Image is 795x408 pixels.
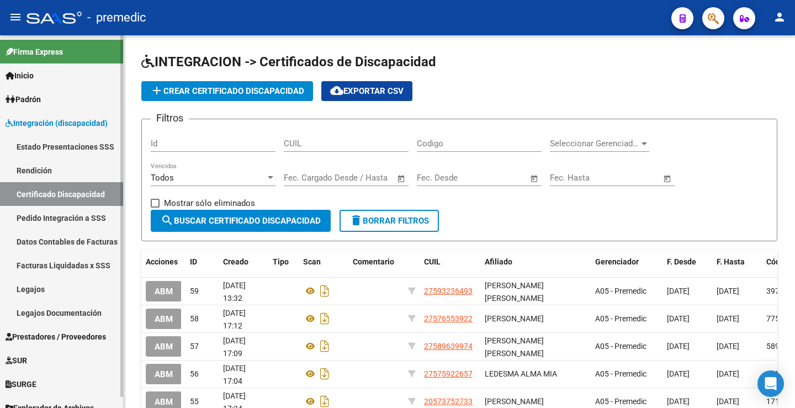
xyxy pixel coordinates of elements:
i: Descargar documento [317,337,332,355]
span: Comentario [353,257,394,266]
span: A05 - Premedic [595,369,646,378]
span: Buscar Certificado Discapacidad [161,216,321,226]
input: Fecha fin [471,173,525,183]
button: ABM [146,336,182,357]
span: [DATE] 17:09 [223,336,246,358]
span: Gerenciador [595,257,639,266]
span: [DATE] 17:12 [223,309,246,330]
span: [DATE] [667,397,690,406]
span: 27593236493 [424,287,473,295]
datatable-header-cell: CUIL [420,250,480,274]
datatable-header-cell: Comentario [348,250,404,274]
mat-icon: person [773,10,786,24]
datatable-header-cell: Creado [219,250,268,274]
span: Padrón [6,93,41,105]
span: ABM [155,342,173,352]
span: [DATE] [667,287,690,295]
input: Fecha inicio [284,173,328,183]
input: Fecha inicio [417,173,462,183]
span: [DATE] [717,342,739,351]
span: Mostrar sólo eliminados [164,197,255,210]
span: A05 - Premedic [595,287,646,295]
span: [DATE] [717,287,739,295]
span: Inicio [6,70,34,82]
span: Tipo [273,257,289,266]
span: Borrar Filtros [349,216,429,226]
span: [DATE] [717,397,739,406]
span: [PERSON_NAME] [PERSON_NAME] [485,281,544,303]
span: Crear Certificado Discapacidad [150,86,304,96]
div: Open Intercom Messenger [757,370,784,397]
h3: Filtros [151,110,189,126]
span: [PERSON_NAME] [PERSON_NAME] [485,336,544,358]
span: [DATE] [667,314,690,323]
span: Exportar CSV [330,86,404,96]
span: 27576553922 [424,314,473,323]
button: ABM [146,281,182,301]
button: Crear Certificado Discapacidad [141,81,313,101]
mat-icon: delete [349,214,363,227]
button: ABM [146,364,182,384]
datatable-header-cell: Gerenciador [591,250,662,274]
span: ABM [155,397,173,407]
datatable-header-cell: F. Hasta [712,250,762,274]
span: [DATE] [717,369,739,378]
span: Prestadores / Proveedores [6,331,106,343]
button: ABM [146,309,182,329]
span: [DATE] [667,342,690,351]
span: LEDESMA ALMA MIA [485,369,557,378]
span: 27575922657 [424,369,473,378]
span: ABM [155,314,173,324]
mat-icon: add [150,84,163,97]
datatable-header-cell: Acciones [141,250,185,274]
span: - premedic [87,6,146,30]
span: [PERSON_NAME] [485,314,544,323]
span: [DATE] 17:04 [223,364,246,385]
datatable-header-cell: Afiliado [480,250,591,274]
datatable-header-cell: F. Desde [662,250,712,274]
datatable-header-cell: ID [185,250,219,274]
input: Fecha fin [605,173,658,183]
span: Creado [223,257,248,266]
span: [PERSON_NAME] [485,397,544,406]
span: Afiliado [485,257,512,266]
button: Open calendar [661,172,674,185]
span: Código [766,257,791,266]
span: F. Hasta [717,257,745,266]
mat-icon: search [161,214,174,227]
button: Exportar CSV [321,81,412,101]
button: Open calendar [528,172,541,185]
span: A05 - Premedic [595,397,646,406]
span: F. Desde [667,257,696,266]
span: INTEGRACION -> Certificados de Discapacidad [141,54,436,70]
span: ABM [155,287,173,296]
button: Open calendar [395,172,408,185]
span: [DATE] 13:32 [223,281,246,303]
i: Descargar documento [317,365,332,383]
span: CUIL [424,257,441,266]
span: 58 [190,314,199,323]
mat-icon: menu [9,10,22,24]
span: 20573752733 [424,397,473,406]
i: Descargar documento [317,282,332,300]
span: 55 [190,397,199,406]
i: Descargar documento [317,310,332,327]
input: Fecha inicio [550,173,595,183]
span: Integración (discapacidad) [6,117,108,129]
mat-icon: cloud_download [330,84,343,97]
datatable-header-cell: Scan [299,250,348,274]
span: Seleccionar Gerenciador [550,139,639,149]
span: 57 [190,342,199,351]
button: Borrar Filtros [340,210,439,232]
span: 59 [190,287,199,295]
span: 27589639974 [424,342,473,351]
span: A05 - Premedic [595,314,646,323]
span: Firma Express [6,46,63,58]
span: ABM [155,369,173,379]
span: A05 - Premedic [595,342,646,351]
span: 56 [190,369,199,378]
span: [DATE] [667,369,690,378]
input: Fecha fin [338,173,392,183]
span: SUR [6,354,27,367]
datatable-header-cell: Tipo [268,250,299,274]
